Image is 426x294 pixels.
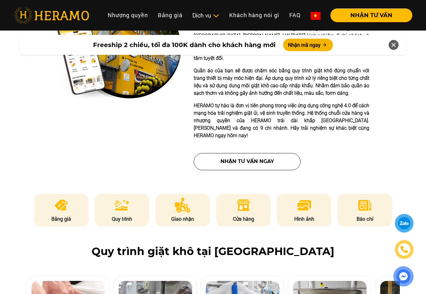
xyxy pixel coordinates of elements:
[34,215,89,223] p: Bảng giá
[14,245,412,258] h2: Quy trình giặt khô tại [GEOGRAPHIC_DATA]
[153,8,187,22] a: Bảng giá
[338,215,392,223] p: Báo chí
[194,153,301,170] button: nhận tư vấn ngay
[95,215,149,223] p: Quy trình
[400,245,409,253] img: phone-icon
[175,198,191,213] img: delivery.png
[194,67,369,97] p: Quần áo của bạn sẽ được chăm sóc bằng quy trình giặt khô đúng chuẩn với trang thiết bị máy móc hi...
[357,198,372,213] img: news.png
[54,198,69,213] img: pricing.png
[14,7,89,23] img: heramo-logo.png
[115,198,130,213] img: process.png
[283,39,333,51] button: Nhận mã ngay
[103,8,153,22] a: Nhượng quyền
[310,12,320,20] img: vn-flag.png
[192,11,219,20] div: Dịch vụ
[236,198,251,213] img: store.png
[395,241,413,258] a: phone-icon
[155,215,210,223] p: Giao nhận
[330,8,412,22] button: NHẬN TƯ VẤN
[325,12,412,18] a: NHẬN TƯ VẤN
[216,215,271,223] p: Cửa hàng
[224,8,284,22] a: Khách hàng nói gì
[277,215,332,223] p: Hình ảnh
[297,198,312,213] img: image.png
[284,8,305,22] a: FAQ
[213,13,219,19] img: subToggleIcon
[194,102,369,139] p: HERAMO tự hào là đơn vị tiên phong trong việc ứng dụng công nghệ 4.0 để cách mạng hóa trải nghiệm...
[93,40,276,50] span: Freeship 2 chiều, tối đa 100K dành cho khách hàng mới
